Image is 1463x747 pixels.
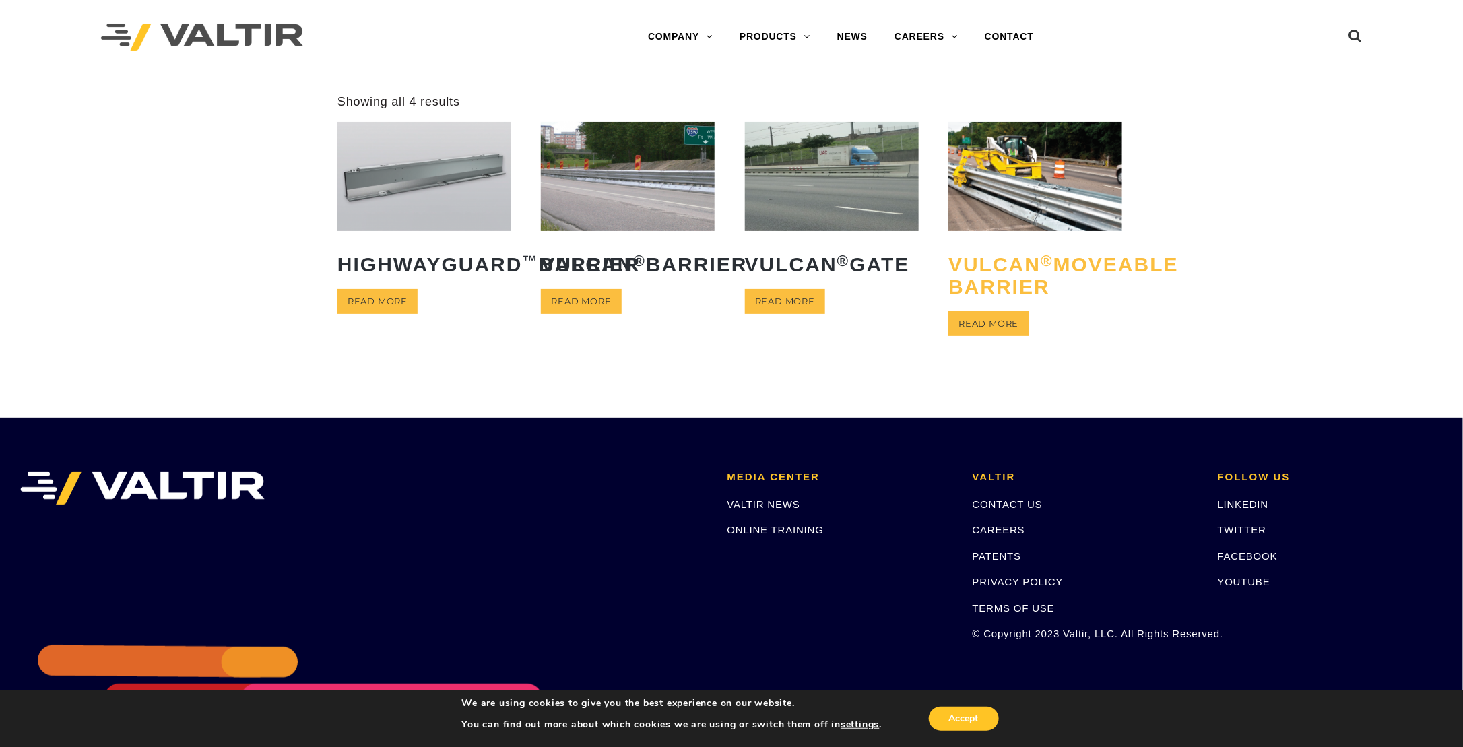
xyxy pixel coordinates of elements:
[337,94,460,110] p: Showing all 4 results
[745,289,825,314] a: Read more about “Vulcan® Gate”
[971,24,1047,51] a: CONTACT
[1218,550,1278,562] a: FACEBOOK
[948,243,1122,308] h2: Vulcan Moveable Barrier
[973,576,1064,587] a: PRIVACY POLICY
[1041,253,1053,269] sup: ®
[1218,524,1266,535] a: TWITTER
[837,253,850,269] sup: ®
[745,243,919,286] h2: Vulcan Gate
[1218,576,1270,587] a: YOUTUBE
[948,122,1122,307] a: Vulcan®Moveable Barrier
[973,550,1022,562] a: PATENTS
[973,524,1025,535] a: CAREERS
[973,602,1055,614] a: TERMS OF USE
[929,707,999,731] button: Accept
[727,498,800,510] a: VALTIR NEWS
[461,719,882,731] p: You can find out more about which cookies we are using or switch them off in .
[523,253,540,269] sup: ™
[948,311,1029,336] a: Read more about “Vulcan® Moveable Barrier”
[841,719,879,731] button: settings
[973,498,1043,510] a: CONTACT US
[745,122,919,285] a: Vulcan®Gate
[727,472,952,483] h2: MEDIA CENTER
[824,24,881,51] a: NEWS
[20,472,265,505] img: VALTIR
[541,122,715,285] a: Vulcan®Barrier
[727,524,824,535] a: ONLINE TRAINING
[541,243,715,286] h2: Vulcan Barrier
[541,289,621,314] a: Read more about “Vulcan® Barrier”
[337,122,511,285] a: HighwayGuard™Barrier
[101,24,303,51] img: Valtir
[633,253,646,269] sup: ®
[461,697,882,709] p: We are using cookies to give you the best experience on our website.
[973,626,1198,641] p: © Copyright 2023 Valtir, LLC. All Rights Reserved.
[635,24,726,51] a: COMPANY
[726,24,824,51] a: PRODUCTS
[1218,472,1443,483] h2: FOLLOW US
[1218,498,1269,510] a: LINKEDIN
[973,472,1198,483] h2: VALTIR
[881,24,971,51] a: CAREERS
[337,289,418,314] a: Read more about “HighwayGuard™ Barrier”
[337,243,511,286] h2: HighwayGuard Barrier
